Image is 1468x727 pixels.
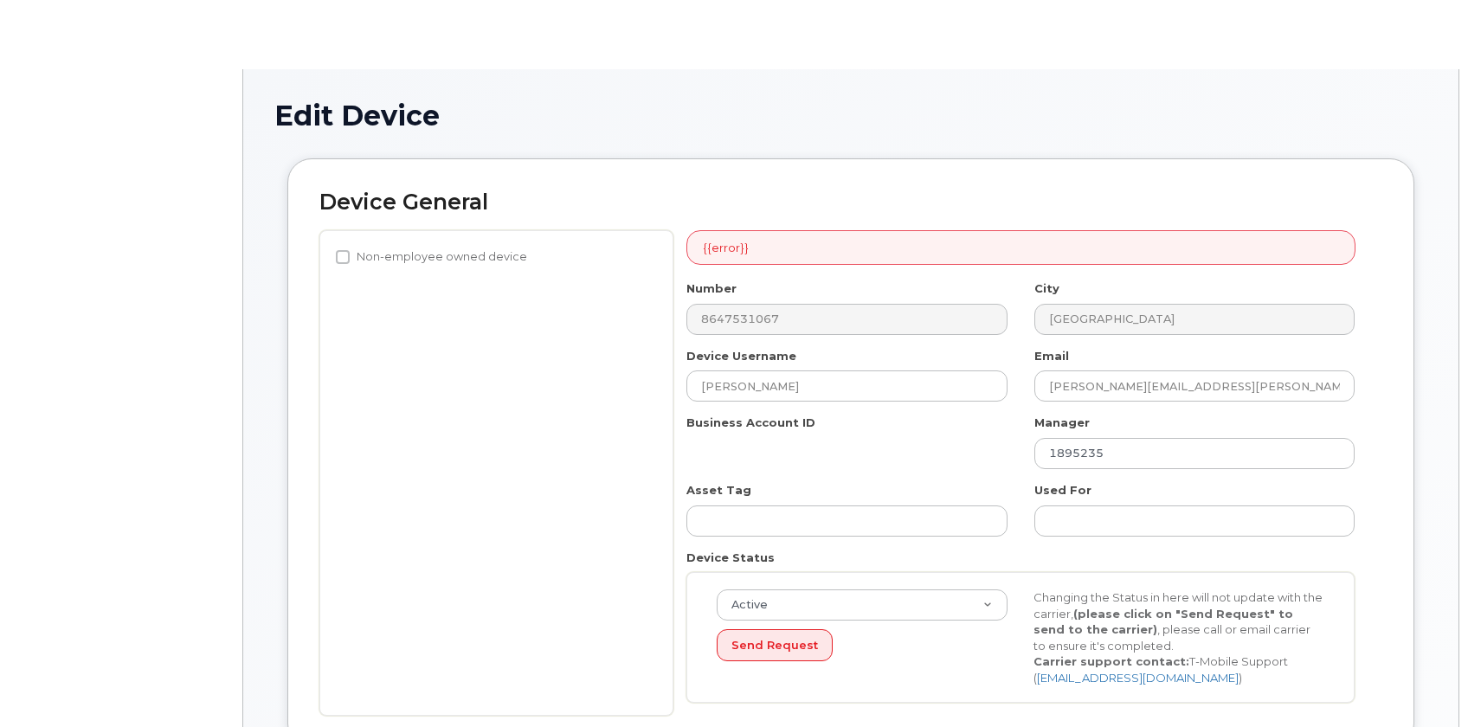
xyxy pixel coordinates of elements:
h1: Edit Device [274,100,1427,131]
label: City [1034,280,1059,297]
strong: (please click on "Send Request" to send to the carrier) [1033,607,1293,637]
label: Non-employee owned device [336,247,527,267]
strong: Carrier support contact: [1033,654,1189,668]
label: Email [1034,348,1069,364]
label: Asset Tag [686,482,751,499]
div: {{error}} [686,230,1355,266]
label: Device Status [686,550,775,566]
input: Select manager [1034,438,1355,469]
div: Changing the Status in here will not update with the carrier, , please call or email carrier to e... [1021,589,1337,685]
h2: Device General [319,190,1382,215]
label: Device Username [686,348,796,364]
a: [EMAIL_ADDRESS][DOMAIN_NAME] [1037,671,1239,685]
label: Used For [1034,482,1091,499]
label: Business Account ID [686,415,815,431]
label: Number [686,280,737,297]
input: Non-employee owned device [336,250,350,264]
label: Manager [1034,415,1090,431]
button: Send Request [717,629,833,661]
